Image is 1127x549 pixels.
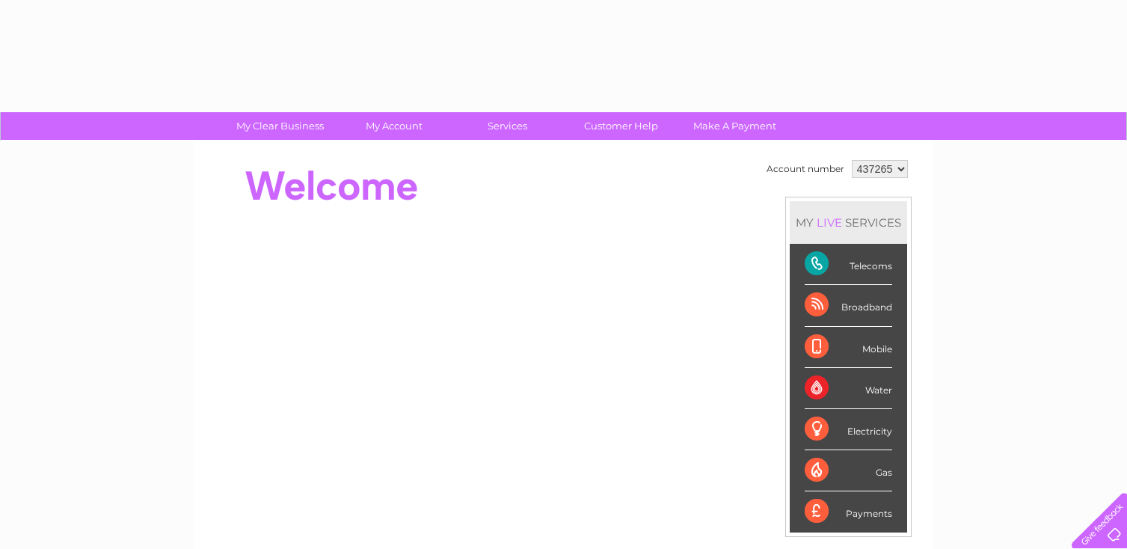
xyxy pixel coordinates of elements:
[332,112,455,140] a: My Account
[446,112,569,140] a: Services
[218,112,342,140] a: My Clear Business
[559,112,683,140] a: Customer Help
[805,409,892,450] div: Electricity
[805,450,892,491] div: Gas
[814,215,845,230] div: LIVE
[805,327,892,368] div: Mobile
[763,156,848,182] td: Account number
[673,112,796,140] a: Make A Payment
[805,244,892,285] div: Telecoms
[790,201,907,244] div: MY SERVICES
[805,491,892,532] div: Payments
[805,285,892,326] div: Broadband
[805,368,892,409] div: Water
